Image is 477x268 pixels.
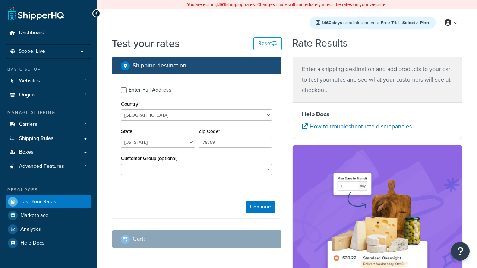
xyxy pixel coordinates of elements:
span: 1 [85,121,86,128]
div: Manage Shipping [6,109,91,116]
span: Marketplace [20,213,48,219]
span: 1 [85,78,86,84]
button: Continue [246,201,275,213]
a: Help Docs [6,236,91,250]
p: Enter a shipping destination and add products to your cart to test your rates and see what your c... [302,64,453,95]
a: Dashboard [6,26,91,40]
label: State [121,128,132,134]
span: Origins [19,92,36,98]
a: Analytics [6,223,91,236]
b: LIVE [217,1,226,8]
li: Advanced Features [6,160,91,173]
input: Enter Full Address [121,87,127,93]
h4: Help Docs [302,110,453,119]
label: Customer Group (optional) [121,156,178,161]
span: 1 [85,163,86,170]
a: Marketplace [6,209,91,222]
span: Test Your Rates [20,199,56,205]
label: Zip Code* [199,128,220,134]
strong: 1460 days [322,19,342,26]
span: Analytics [20,226,41,233]
span: Dashboard [19,30,44,36]
h2: Rate Results [292,38,348,49]
span: Shipping Rules [19,135,54,142]
a: Advanced Features1 [6,160,91,173]
a: Websites1 [6,74,91,88]
a: Shipping Rules [6,132,91,146]
h1: Test your rates [112,36,180,51]
a: Test Your Rates [6,195,91,208]
span: Boxes [19,149,34,156]
a: Select a Plan [402,19,429,26]
li: Websites [6,74,91,88]
li: Carriers [6,118,91,131]
div: Enter Full Address [129,85,171,95]
a: How to troubleshoot rate discrepancies [302,122,412,131]
div: Basic Setup [6,66,91,73]
span: Advanced Features [19,163,64,170]
span: Websites [19,78,40,84]
li: Origins [6,88,91,102]
span: Carriers [19,121,37,128]
span: Scope: Live [19,48,45,55]
h2: Shipping destination : [133,62,188,69]
h2: Cart : [133,236,145,242]
span: Help Docs [20,240,45,246]
button: Reset [253,37,282,50]
a: Carriers1 [6,118,91,131]
span: remaining on your Free Trial [322,19,401,26]
div: Resources [6,187,91,193]
button: Open Resource Center [451,242,470,261]
a: Boxes [6,146,91,159]
label: Country* [121,101,140,107]
a: Origins1 [6,88,91,102]
span: 1 [85,92,86,98]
